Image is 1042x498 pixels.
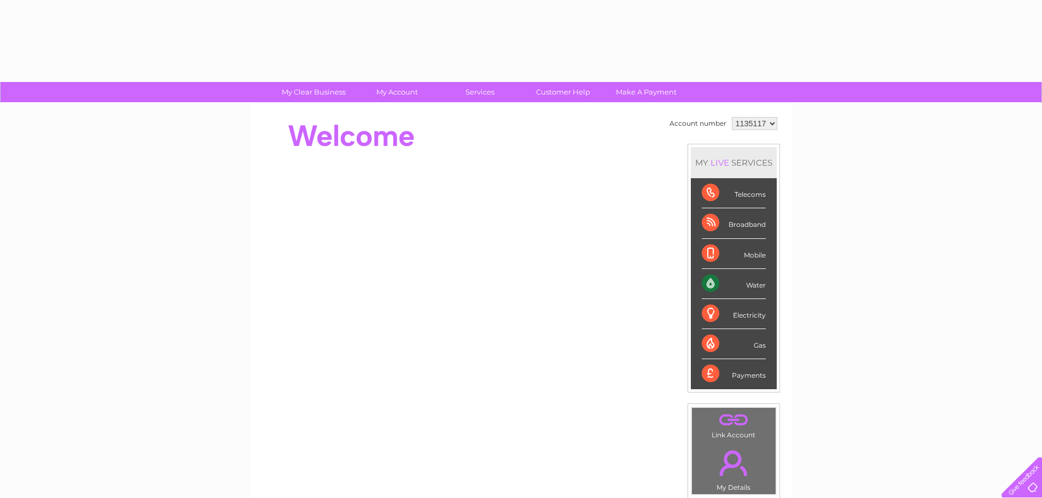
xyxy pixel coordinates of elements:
[601,82,691,102] a: Make A Payment
[695,444,773,482] a: .
[702,359,766,389] div: Payments
[702,208,766,238] div: Broadband
[702,299,766,329] div: Electricity
[269,82,359,102] a: My Clear Business
[667,114,729,133] td: Account number
[691,441,776,495] td: My Details
[691,407,776,442] td: Link Account
[691,147,777,178] div: MY SERVICES
[435,82,525,102] a: Services
[702,178,766,208] div: Telecoms
[702,239,766,269] div: Mobile
[702,329,766,359] div: Gas
[695,411,773,430] a: .
[702,269,766,299] div: Water
[708,157,731,168] div: LIVE
[518,82,608,102] a: Customer Help
[352,82,442,102] a: My Account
